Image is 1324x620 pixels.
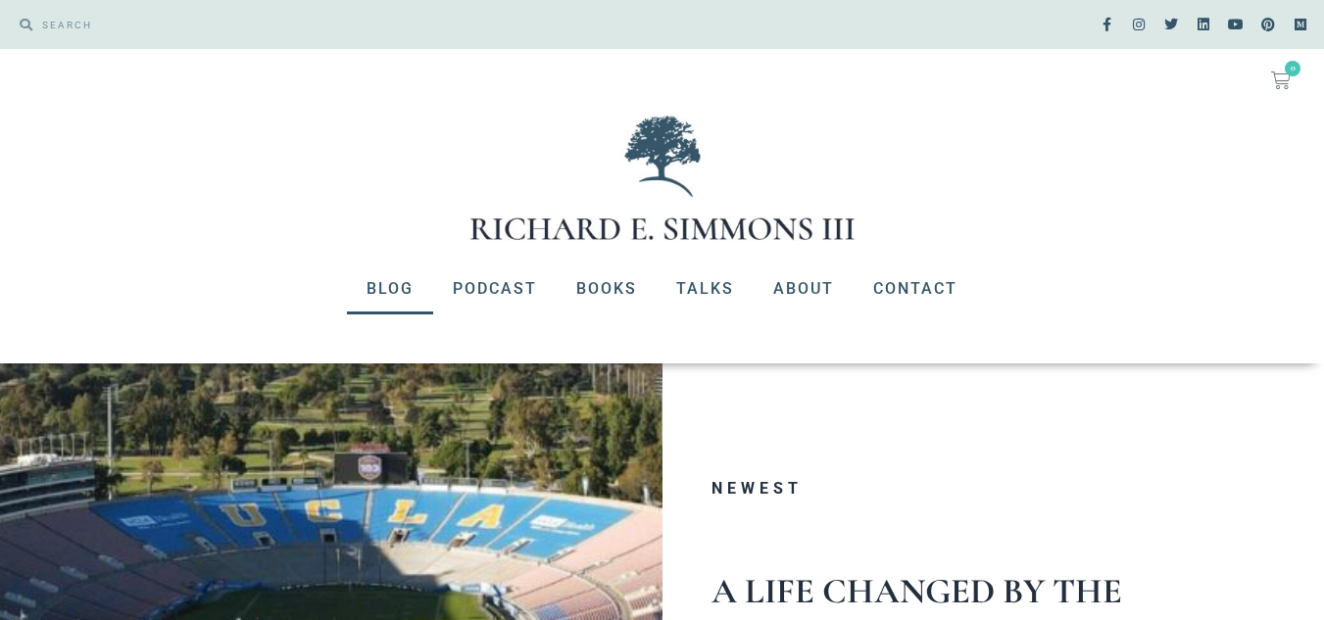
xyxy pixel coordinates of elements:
[754,263,854,314] a: About
[1248,59,1314,102] a: 0
[557,263,657,314] a: Books
[347,263,433,314] a: Blog
[711,481,1286,497] h3: Newest
[1285,61,1300,76] span: 0
[32,10,653,39] input: SEARCH
[854,263,977,314] a: Contact
[657,263,754,314] a: Talks
[433,263,557,314] a: Podcast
